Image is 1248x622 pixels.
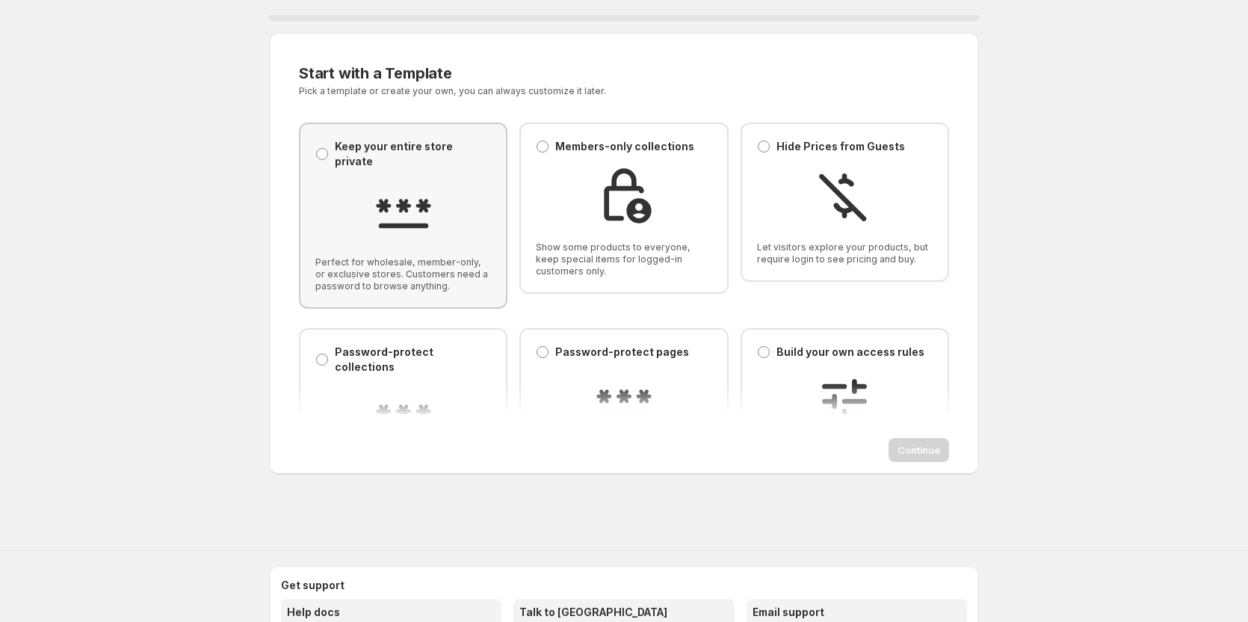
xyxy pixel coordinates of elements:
img: Keep your entire store private [374,181,433,241]
span: Perfect for wholesale, member-only, or exclusive stores. Customers need a password to browse anyt... [315,256,491,292]
h3: Help docs [287,605,495,620]
span: Show some products to everyone, keep special items for logged-in customers only. [536,241,711,277]
img: Hide Prices from Guests [815,166,874,226]
img: Password-protect collections [374,387,433,446]
h3: Email support [753,605,961,620]
img: Build your own access rules [815,372,874,431]
span: Let visitors explore your products, but require login to see pricing and buy. [757,241,933,265]
h3: Talk to [GEOGRAPHIC_DATA] [519,605,728,620]
p: Keep your entire store private [335,139,491,169]
img: Members-only collections [594,166,654,226]
p: Password-protect collections [335,345,491,375]
p: Pick a template or create your own, you can always customize it later. [299,85,772,97]
p: Hide Prices from Guests [776,139,905,154]
p: Members-only collections [555,139,694,154]
h2: Get support [281,578,967,593]
p: Password-protect pages [555,345,689,360]
img: Password-protect pages [594,372,654,431]
span: Start with a Template [299,64,452,82]
p: Build your own access rules [776,345,924,360]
